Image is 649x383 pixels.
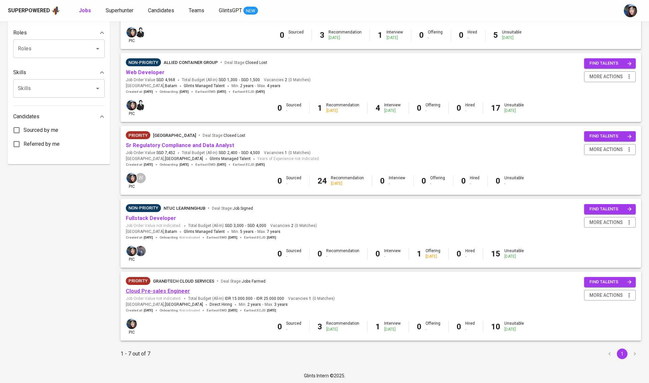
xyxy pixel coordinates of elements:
span: [DATE] [267,235,276,240]
span: SGD 4,000 [247,223,266,229]
span: Onboarding : [160,235,200,240]
span: - [262,301,263,308]
div: Sourced [286,321,301,332]
span: - [255,229,256,235]
span: 2 [290,223,293,229]
div: - [288,35,304,41]
span: [GEOGRAPHIC_DATA] [153,133,196,138]
div: - [468,35,477,41]
b: 0 [457,322,461,331]
span: find talents [589,278,632,286]
div: Offering [425,248,440,259]
span: 1 [308,296,311,301]
span: Created at : [126,235,153,240]
span: Glints Managed Talent [184,229,225,234]
div: - [286,108,301,114]
span: Job Order Value [126,77,175,83]
span: Earliest EMD : [207,308,237,313]
div: pic [126,99,137,117]
b: 0 [419,30,424,40]
div: [DATE] [384,108,401,114]
span: Superhunter [106,7,133,14]
div: - [389,181,405,187]
span: 2 years [247,302,261,307]
span: Years of Experience not indicated. [257,156,320,162]
a: Superhunter [106,7,135,15]
div: Unsuitable [502,29,522,41]
div: Sourced [286,248,301,259]
div: - [286,254,301,259]
b: 4 [375,103,380,113]
div: - [428,35,443,41]
div: Recommendation [326,321,359,332]
span: Allied Container Group [164,60,218,65]
span: Earliest EMD : [207,235,237,240]
div: [DATE] [504,108,524,114]
div: [DATE] [502,35,522,41]
div: Sourced [286,175,301,187]
div: - [425,327,440,332]
span: Teams [189,7,204,14]
div: Interview [386,29,403,41]
span: [GEOGRAPHIC_DATA] [165,301,203,308]
span: Deal Stage : [225,60,267,65]
span: Job Order Value not indicated. [126,223,181,229]
div: Hired [470,175,479,187]
a: Teams [189,7,206,15]
span: find talents [589,205,632,213]
span: [GEOGRAPHIC_DATA] , [126,301,203,308]
div: Sourced [288,29,304,41]
span: [DATE] [228,308,237,313]
span: Earliest ECJD : [233,89,265,94]
div: Client Priority, More Profiles Required [126,131,150,139]
span: Not indicated [179,308,200,313]
div: - [465,327,475,332]
img: diazagista@glints.com [126,27,137,37]
div: Recommendation [326,102,359,114]
span: GrandTech Cloud Services [153,279,214,284]
span: find talents [589,133,632,140]
b: 17 [491,103,500,113]
span: Min. [239,302,261,307]
span: [DATE] [228,235,237,240]
a: Sr Regulatory Compliance and Data Analyst [126,142,234,148]
div: Hired [465,248,475,259]
a: GlintsGPT NEW [219,7,258,15]
div: [DATE] [504,254,524,259]
span: SGD 1,500 [241,77,260,83]
div: Interview [384,321,401,332]
span: 1 [284,150,287,156]
button: find talents [584,58,636,69]
div: Recommendation [328,29,362,41]
button: more actions [584,71,636,82]
span: 3 years [274,302,288,307]
b: Jobs [79,7,91,14]
span: [GEOGRAPHIC_DATA] [165,156,203,162]
b: 1 [318,103,322,113]
span: Max. [257,83,280,88]
b: 0 [422,176,426,186]
span: Vacancies ( 0 Matches ) [288,296,335,301]
span: Priority [126,278,150,284]
span: Deal Stage : [212,206,253,211]
div: Sourced [286,102,301,114]
div: Roles [13,26,105,39]
span: Non-Priority [126,59,161,66]
a: Cloud Pre-sales Engineer [126,288,190,294]
div: - [465,108,475,114]
div: [DATE] [386,35,403,41]
span: Earliest ECJD : [244,235,276,240]
div: Interview [389,175,405,187]
span: Created at : [126,308,153,313]
span: SGD 1,300 [219,77,237,83]
div: - [286,327,301,332]
p: Roles [13,29,27,37]
span: [GEOGRAPHIC_DATA] , [126,229,177,235]
span: IDR 15.000.000 [225,296,253,301]
span: [DATE] [256,162,265,167]
div: - [465,254,475,259]
span: Max. [265,302,288,307]
div: [DATE] [504,327,524,332]
div: Unsuitable [504,248,524,259]
span: Min. [231,229,254,234]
